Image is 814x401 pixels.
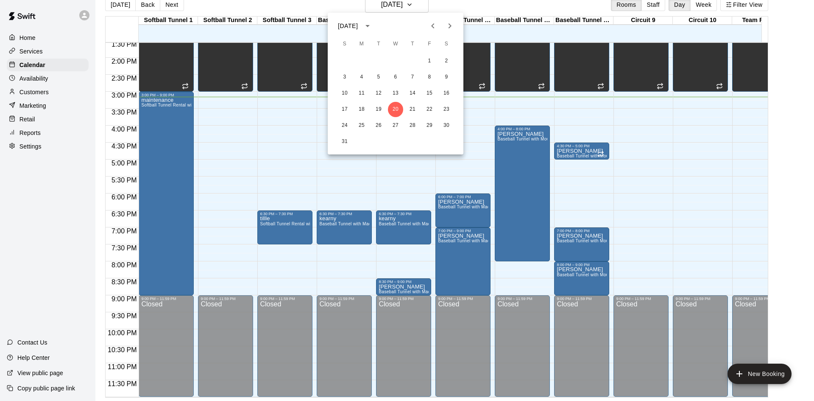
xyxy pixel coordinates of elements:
[405,86,420,101] button: 14
[439,53,454,69] button: 2
[422,86,437,101] button: 15
[337,134,352,149] button: 31
[422,118,437,133] button: 29
[371,86,386,101] button: 12
[422,36,437,53] span: Friday
[388,36,403,53] span: Wednesday
[337,86,352,101] button: 10
[441,17,458,34] button: Next month
[371,70,386,85] button: 5
[371,102,386,117] button: 19
[405,118,420,133] button: 28
[354,36,369,53] span: Monday
[424,17,441,34] button: Previous month
[388,118,403,133] button: 27
[422,53,437,69] button: 1
[439,102,454,117] button: 23
[388,86,403,101] button: 13
[388,70,403,85] button: 6
[338,22,358,31] div: [DATE]
[405,36,420,53] span: Thursday
[422,70,437,85] button: 8
[371,36,386,53] span: Tuesday
[354,102,369,117] button: 18
[354,70,369,85] button: 4
[354,118,369,133] button: 25
[405,70,420,85] button: 7
[439,70,454,85] button: 9
[337,70,352,85] button: 3
[439,86,454,101] button: 16
[337,102,352,117] button: 17
[439,118,454,133] button: 30
[337,118,352,133] button: 24
[360,19,375,33] button: calendar view is open, switch to year view
[337,36,352,53] span: Sunday
[388,102,403,117] button: 20
[422,102,437,117] button: 22
[371,118,386,133] button: 26
[354,86,369,101] button: 11
[439,36,454,53] span: Saturday
[405,102,420,117] button: 21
